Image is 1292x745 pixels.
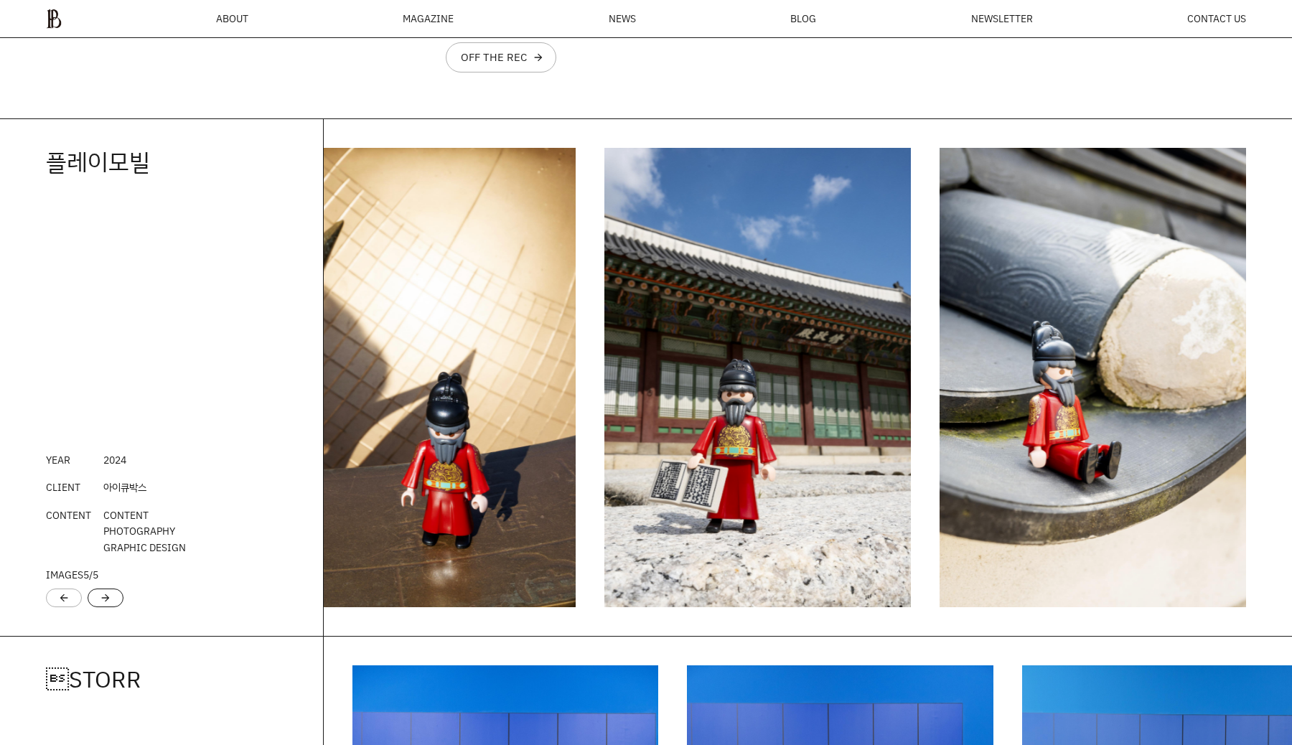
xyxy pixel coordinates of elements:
a: CLIENT [46,480,80,494]
div: 4 [103,452,126,468]
a: 5 / 6 [605,148,911,607]
span: 5 [93,568,98,581]
img: ba379d5522eb3.png [46,9,62,29]
a: 4 / 6 [270,148,576,607]
span: / [83,568,98,581]
a: OFF THE RECarrow_forward [446,42,556,72]
h4: STORR [46,665,277,693]
img: be4dcbbc424f6.jpg [940,148,1246,607]
a: arrow_forward [100,591,111,605]
a: CONTENTPHOTOGRAPHY [103,508,175,538]
a: CONTACT US [1187,14,1246,24]
div: MAGAZINE [403,14,454,24]
a: ABOUT [216,14,248,24]
a: NEWSLETTER [971,14,1033,24]
a: IMAGES5/5 [46,568,98,581]
a: NEWS [609,14,636,24]
a: 202 [103,453,121,467]
a: CONTENT [46,508,91,522]
div: OFF THE REC [461,52,527,63]
div: Previous slide [46,589,82,607]
img: b2374633e7b80.jpg [605,148,911,607]
a: BLOG [790,14,816,24]
div: Next slide [88,589,123,607]
img: a606bcc4dba8a.jpg [270,148,576,607]
a: arrow_back [58,591,70,605]
div: arrow_forward [533,52,544,63]
a: 6 / 6 [940,148,1246,607]
a: YEAR [46,453,70,467]
div: 아이큐박스 [103,479,146,495]
a: 플레이모빌 [46,146,150,177]
div: GRAPHIC DESIGN [103,507,186,556]
span: 5 [83,568,89,581]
